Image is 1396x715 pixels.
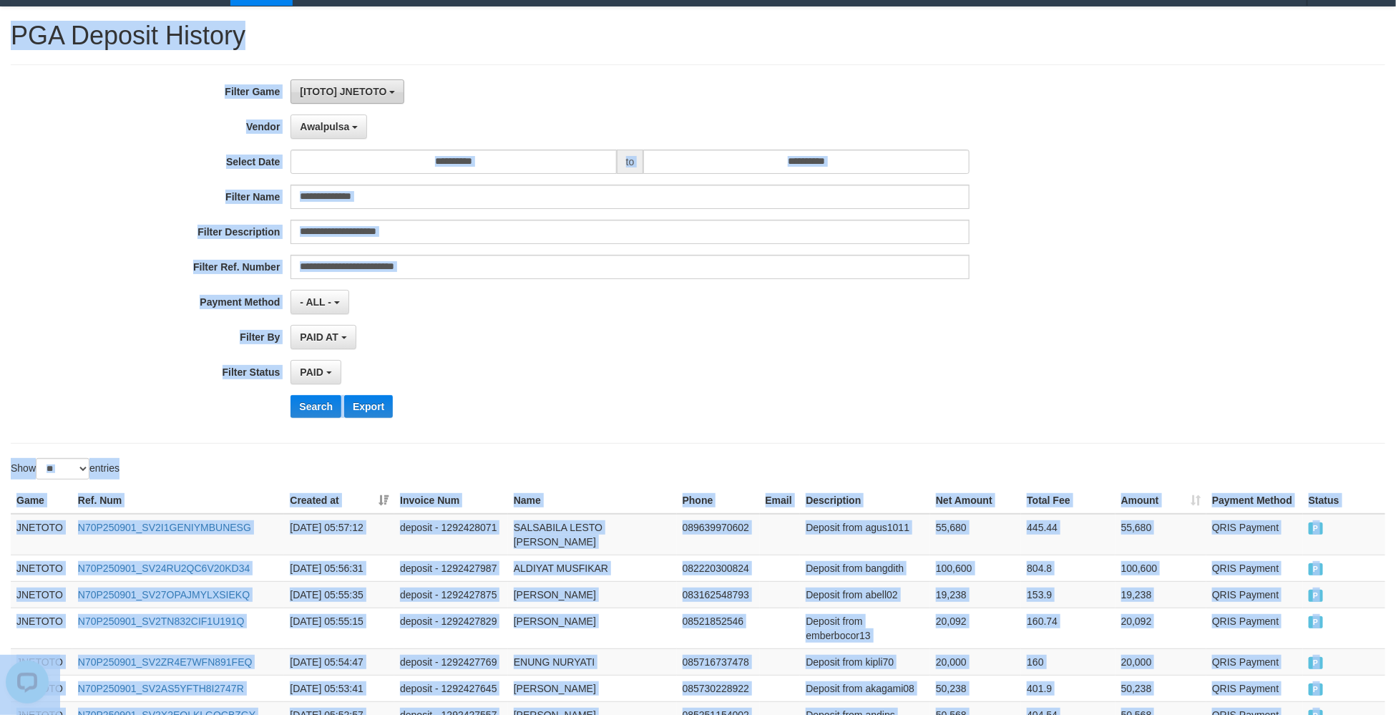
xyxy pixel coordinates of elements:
th: Phone [677,487,760,514]
td: ENUNG NURYATI [508,648,677,675]
th: Invoice Num [394,487,508,514]
td: 445.44 [1021,514,1115,555]
th: Email [760,487,801,514]
td: Deposit from emberbocor13 [800,608,930,648]
td: 160.74 [1021,608,1115,648]
th: Game [11,487,72,514]
button: PAID [291,360,341,384]
th: Net Amount [930,487,1021,514]
button: - ALL - [291,290,348,314]
td: Deposit from abell02 [800,581,930,608]
button: [ITOTO] JNETOTO [291,79,404,104]
td: 401.9 [1021,675,1115,701]
td: JNETOTO [11,514,72,555]
th: Payment Method [1206,487,1303,514]
td: 153.9 [1021,581,1115,608]
th: Description [800,487,930,514]
td: 160 [1021,648,1115,675]
td: [DATE] 05:57:12 [284,514,394,555]
a: N70P250901_SV2TN832CIF1U191Q [78,616,245,627]
td: Deposit from kipli70 [800,648,930,675]
td: deposit - 1292427875 [394,581,508,608]
td: 085730228922 [677,675,760,701]
td: [DATE] 05:55:35 [284,581,394,608]
span: PAID [1309,657,1323,669]
td: 085716737478 [677,648,760,675]
td: QRIS Payment [1206,581,1303,608]
td: deposit - 1292427987 [394,555,508,581]
button: Awalpulsa [291,115,367,139]
span: PAID [1309,522,1323,535]
span: Awalpulsa [300,121,349,132]
a: N70P250901_SV2ZR4E7WFN891FEQ [78,656,253,668]
td: 089639970602 [677,514,760,555]
span: PAID [300,366,323,378]
td: [DATE] 05:53:41 [284,675,394,701]
a: N70P250901_SV27OPAJMYLXSIEKQ [78,589,250,600]
td: [DATE] 05:55:15 [284,608,394,648]
td: Deposit from akagami08 [800,675,930,701]
td: deposit - 1292427645 [394,675,508,701]
span: PAID [1309,590,1323,602]
td: 082220300824 [677,555,760,581]
td: 19,238 [1116,581,1206,608]
td: 20,000 [1116,648,1206,675]
a: N70P250901_SV2I1GENIYMBUNESG [78,522,251,533]
td: 08521852546 [677,608,760,648]
td: JNETOTO [11,608,72,648]
td: [DATE] 05:54:47 [284,648,394,675]
td: QRIS Payment [1206,514,1303,555]
td: deposit - 1292427769 [394,648,508,675]
td: 50,238 [930,675,1021,701]
th: Amount: activate to sort column ascending [1116,487,1206,514]
td: 100,600 [930,555,1021,581]
span: PAID [1309,616,1323,628]
select: Showentries [36,458,89,480]
span: to [617,150,644,174]
td: [PERSON_NAME] [508,581,677,608]
span: PAID AT [300,331,338,343]
td: 20,092 [930,608,1021,648]
h1: PGA Deposit History [11,21,1385,50]
td: SALSABILA LESTO [PERSON_NAME] [508,514,677,555]
td: 20,000 [930,648,1021,675]
td: QRIS Payment [1206,608,1303,648]
td: QRIS Payment [1206,675,1303,701]
td: Deposit from bangdith [800,555,930,581]
a: N70P250901_SV2AS5YFTH8I2747R [78,683,244,694]
th: Ref. Num [72,487,284,514]
span: PAID [1309,563,1323,575]
a: N70P250901_SV24RU2QC6V20KD34 [78,563,250,574]
th: Name [508,487,677,514]
span: PAID [1309,684,1323,696]
button: Search [291,395,341,418]
td: deposit - 1292427829 [394,608,508,648]
td: [PERSON_NAME] [508,608,677,648]
th: Created at: activate to sort column ascending [284,487,394,514]
td: 20,092 [1116,608,1206,648]
label: Show entries [11,458,119,480]
button: PAID AT [291,325,356,349]
td: deposit - 1292428071 [394,514,508,555]
td: 19,238 [930,581,1021,608]
span: - ALL - [300,296,331,308]
th: Status [1303,487,1385,514]
td: [PERSON_NAME] [508,675,677,701]
td: JNETOTO [11,648,72,675]
td: 100,600 [1116,555,1206,581]
td: QRIS Payment [1206,555,1303,581]
td: JNETOTO [11,555,72,581]
td: QRIS Payment [1206,648,1303,675]
td: 50,238 [1116,675,1206,701]
button: Open LiveChat chat widget [6,6,49,49]
td: 804.8 [1021,555,1115,581]
td: Deposit from agus1011 [800,514,930,555]
td: 083162548793 [677,581,760,608]
td: 55,680 [1116,514,1206,555]
td: ALDIYAT MUSFIKAR [508,555,677,581]
td: 55,680 [930,514,1021,555]
button: Export [344,395,393,418]
td: JNETOTO [11,581,72,608]
span: [ITOTO] JNETOTO [300,86,386,97]
td: [DATE] 05:56:31 [284,555,394,581]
